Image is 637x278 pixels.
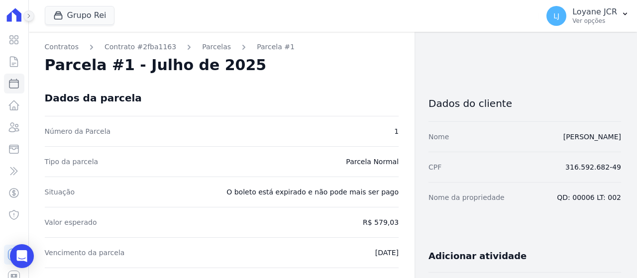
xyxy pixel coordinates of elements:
[45,56,267,74] h2: Parcela #1 - Julho de 2025
[105,42,176,52] a: Contrato #2fba1163
[45,6,115,25] button: Grupo Rei
[45,42,399,52] nav: Breadcrumb
[346,157,399,167] dd: Parcela Normal
[45,42,79,52] a: Contratos
[363,217,399,227] dd: R$ 579,03
[226,187,399,197] dd: O boleto está expirado e não pode mais ser pago
[10,244,34,268] div: Open Intercom Messenger
[538,2,637,30] button: LJ Loyane JCR Ver opções
[428,97,621,109] h3: Dados do cliente
[428,162,441,172] dt: CPF
[45,92,142,104] div: Dados da parcela
[553,12,559,19] span: LJ
[557,192,621,202] dd: QD: 00006 LT: 002
[565,162,621,172] dd: 316.592.682-49
[394,126,399,136] dd: 1
[572,7,617,17] p: Loyane JCR
[428,250,527,262] h3: Adicionar atividade
[257,42,295,52] a: Parcela #1
[45,248,125,258] dt: Vencimento da parcela
[563,133,621,141] a: [PERSON_NAME]
[45,126,111,136] dt: Número da Parcela
[572,17,617,25] p: Ver opções
[45,217,97,227] dt: Valor esperado
[45,157,99,167] dt: Tipo da parcela
[428,132,449,142] dt: Nome
[375,248,399,258] dd: [DATE]
[45,187,75,197] dt: Situação
[202,42,231,52] a: Parcelas
[428,192,505,202] dt: Nome da propriedade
